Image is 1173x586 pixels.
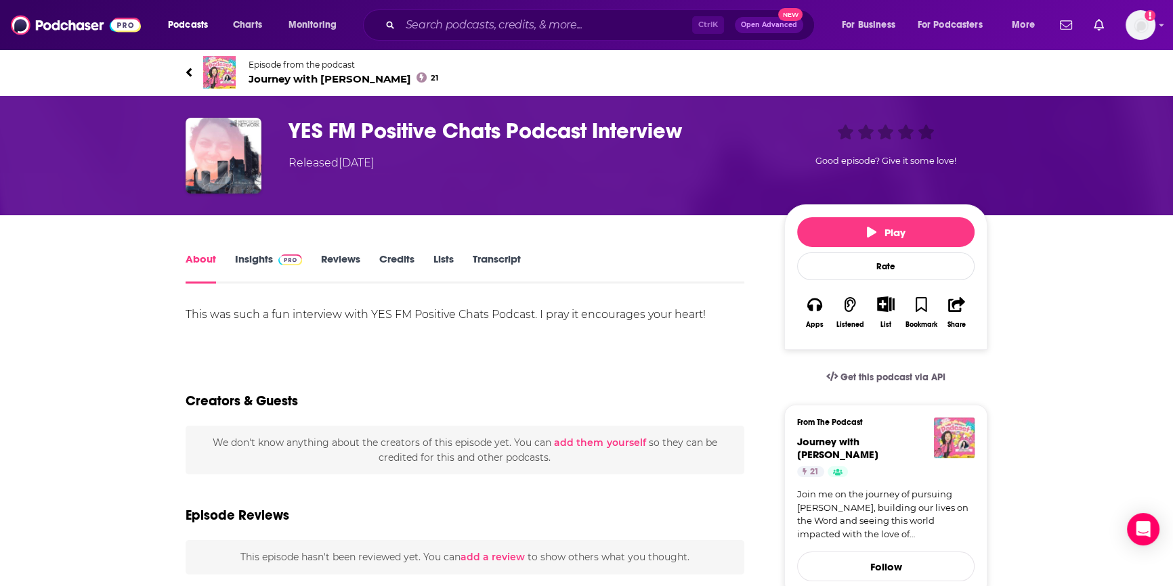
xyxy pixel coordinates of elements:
div: Bookmark [905,321,937,329]
div: Share [947,321,966,329]
span: Play [867,226,905,239]
a: 21 [797,466,824,477]
img: Podchaser - Follow, Share and Rate Podcasts [11,12,141,38]
button: Open AdvancedNew [735,17,803,33]
span: Ctrl K [692,16,724,34]
button: Show profile menu [1126,10,1155,40]
span: Logged in as BenLaurro [1126,10,1155,40]
a: Journey with Janice [797,435,878,461]
div: Apps [806,321,824,329]
a: Lists [433,252,454,284]
span: Episode from the podcast [249,60,438,70]
div: Search podcasts, credits, & more... [376,9,828,41]
a: Get this podcast via API [815,361,956,394]
button: Follow [797,551,975,581]
span: Journey with [PERSON_NAME] [249,72,438,85]
span: New [778,8,803,21]
div: Listened [836,321,864,329]
span: This episode hasn't been reviewed yet. You can to show others what you thought. [240,551,689,563]
img: YES FM Positive Chats Podcast Interview [186,118,261,194]
h2: Creators & Guests [186,392,298,409]
span: Open Advanced [741,22,797,28]
span: Good episode? Give it some love! [815,156,956,166]
button: open menu [158,14,226,36]
a: InsightsPodchaser Pro [235,252,302,284]
button: open menu [909,14,1002,36]
button: Play [797,217,975,247]
span: Journey with [PERSON_NAME] [797,435,878,461]
a: Journey with JaniceEpisode from the podcastJourney with [PERSON_NAME]21 [186,56,987,89]
span: 21 [431,75,438,81]
img: Journey with Janice [203,56,236,89]
h1: YES FM Positive Chats Podcast Interview [289,118,763,144]
button: Apps [797,288,832,337]
a: About [186,252,216,284]
div: Open Intercom Messenger [1127,513,1159,545]
div: Rate [797,252,975,280]
button: Listened [832,288,868,337]
span: Get this podcast via API [840,371,945,383]
span: For Podcasters [918,16,983,35]
span: 21 [810,466,819,479]
a: Show notifications dropdown [1088,14,1109,37]
a: Credits [379,252,414,284]
svg: Add a profile image [1145,10,1155,21]
span: More [1012,16,1035,35]
div: List [880,320,891,329]
a: Show notifications dropdown [1054,14,1078,37]
a: Transcript [473,252,521,284]
img: Podchaser Pro [278,254,302,265]
img: User Profile [1126,10,1155,40]
span: Charts [233,16,262,35]
span: Podcasts [168,16,208,35]
div: Released [DATE] [289,155,375,171]
span: Monitoring [289,16,337,35]
button: Bookmark [903,288,939,337]
span: For Business [842,16,895,35]
h3: Episode Reviews [186,507,289,524]
span: We don't know anything about the creators of this episode yet . You can so they can be credited f... [213,436,717,464]
button: add a review [461,549,525,564]
div: Show More ButtonList [868,288,903,337]
img: Journey with Janice [934,418,975,458]
div: This was such a fun interview with YES FM Positive Chats Podcast. I pray it encourages your heart! [186,305,744,324]
button: Share [939,288,975,337]
a: Join me on the journey of pursuing [PERSON_NAME], building our lives on the Word and seeing this ... [797,488,975,541]
button: add them yourself [554,437,645,448]
a: Charts [224,14,270,36]
input: Search podcasts, credits, & more... [400,14,692,36]
button: Show More Button [872,296,899,311]
a: Reviews [321,252,360,284]
button: open menu [832,14,912,36]
h3: From The Podcast [797,418,964,427]
button: open menu [1002,14,1052,36]
button: open menu [279,14,354,36]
